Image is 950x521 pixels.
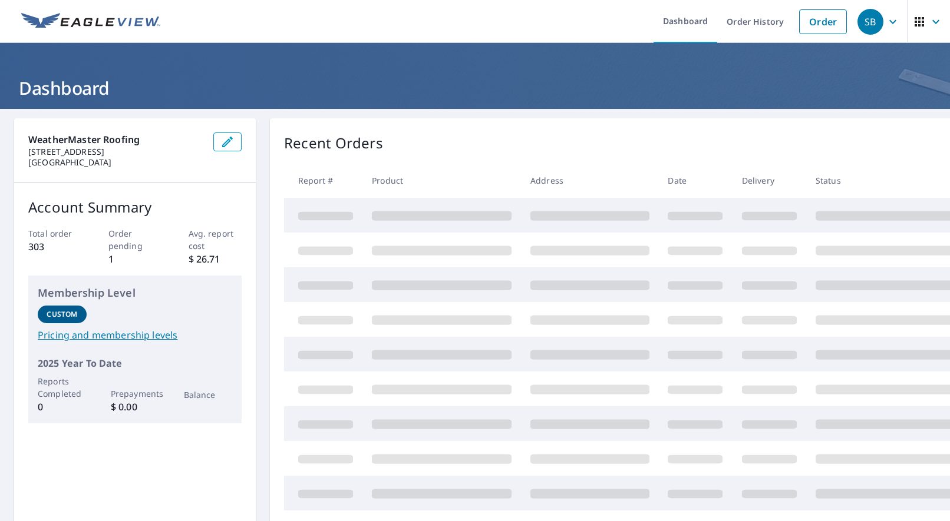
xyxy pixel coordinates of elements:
img: EV Logo [21,13,160,31]
p: Order pending [108,227,162,252]
h1: Dashboard [14,76,936,100]
th: Report # [284,163,362,198]
th: Address [521,163,659,198]
p: $ 0.00 [111,400,160,414]
p: Balance [184,389,233,401]
p: 1 [108,252,162,266]
p: Prepayments [111,387,160,400]
th: Product [362,163,521,198]
p: [GEOGRAPHIC_DATA] [28,157,204,168]
p: Avg. report cost [189,227,242,252]
p: Reports Completed [38,375,87,400]
a: Order [799,9,847,34]
p: 2025 Year To Date [38,356,232,370]
p: $ 26.71 [189,252,242,266]
th: Date [658,163,732,198]
a: Pricing and membership levels [38,328,232,342]
p: Membership Level [38,285,232,301]
p: Account Summary [28,197,242,218]
p: Custom [47,309,77,320]
p: 0 [38,400,87,414]
p: Recent Orders [284,132,383,154]
p: WeatherMaster Roofing [28,132,204,147]
p: 303 [28,240,82,254]
p: [STREET_ADDRESS] [28,147,204,157]
div: SB [857,9,883,35]
p: Total order [28,227,82,240]
th: Delivery [733,163,806,198]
